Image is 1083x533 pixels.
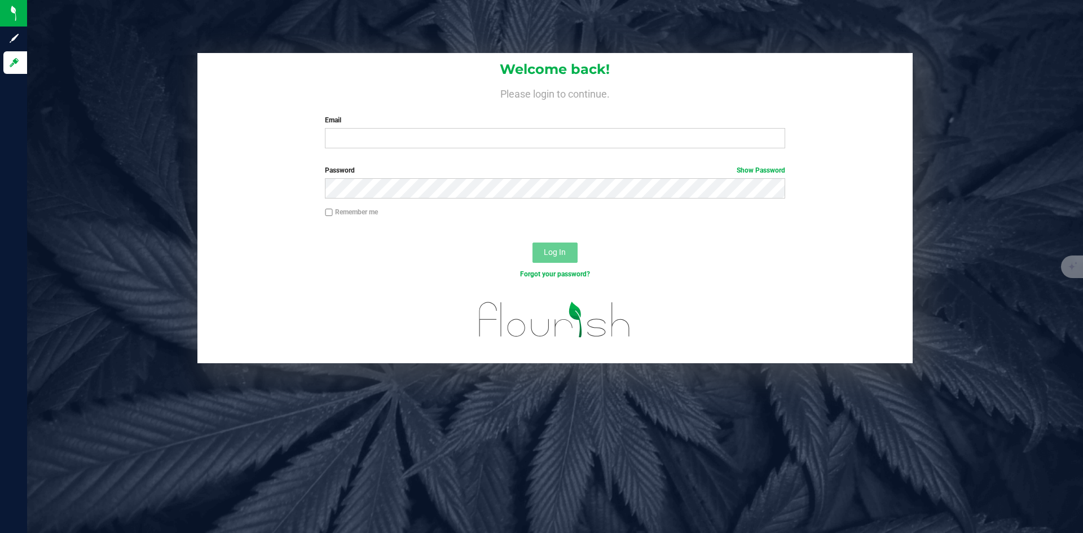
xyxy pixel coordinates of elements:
[737,166,785,174] a: Show Password
[520,270,590,278] a: Forgot your password?
[8,57,20,68] inline-svg: Log in
[544,248,566,257] span: Log In
[325,207,378,217] label: Remember me
[197,86,913,99] h4: Please login to continue.
[8,33,20,44] inline-svg: Sign up
[325,209,333,217] input: Remember me
[532,243,578,263] button: Log In
[197,62,913,77] h1: Welcome back!
[325,166,355,174] span: Password
[325,115,785,125] label: Email
[465,291,644,349] img: flourish_logo.svg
